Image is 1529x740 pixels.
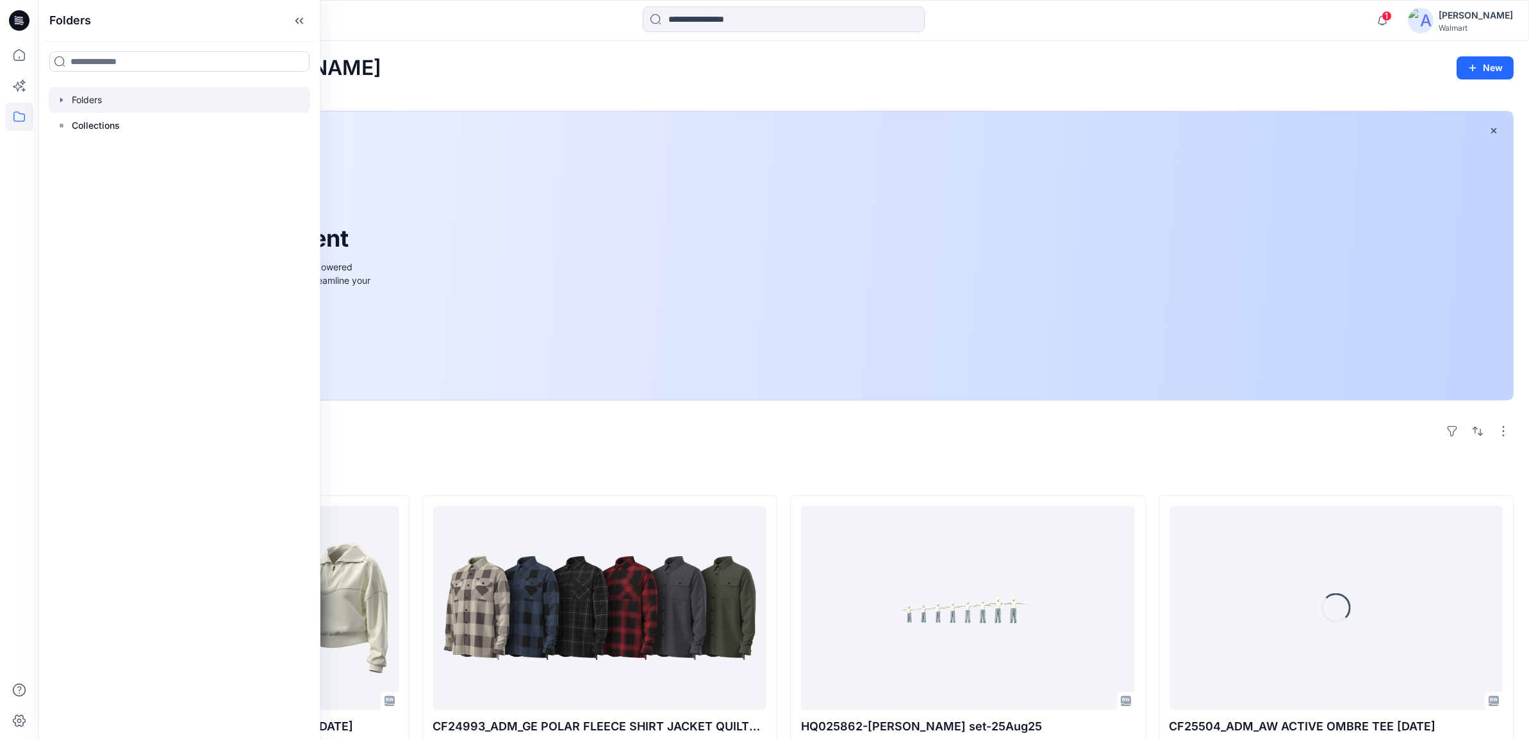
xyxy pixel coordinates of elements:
p: HQ025862-[PERSON_NAME] set-25Aug25 [801,718,1135,736]
div: Walmart [1439,23,1513,33]
div: [PERSON_NAME] [1439,8,1513,23]
p: CF25504_ADM_AW ACTIVE OMBRE TEE [DATE] [1169,718,1503,736]
h4: Styles [54,467,1514,482]
a: CF24993_ADM_GE POLAR FLEECE SHIRT JACKET QUILTED LINING [433,506,767,711]
button: New [1457,56,1514,79]
img: avatar [1408,8,1434,33]
span: 1 [1382,11,1392,21]
p: Collections [72,118,120,133]
a: HQ025862-BAGGY DENIM JEAN-Size set-25Aug25 [801,506,1135,711]
p: CF24993_ADM_GE POLAR FLEECE SHIRT JACKET QUILTED LINING [433,718,767,736]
